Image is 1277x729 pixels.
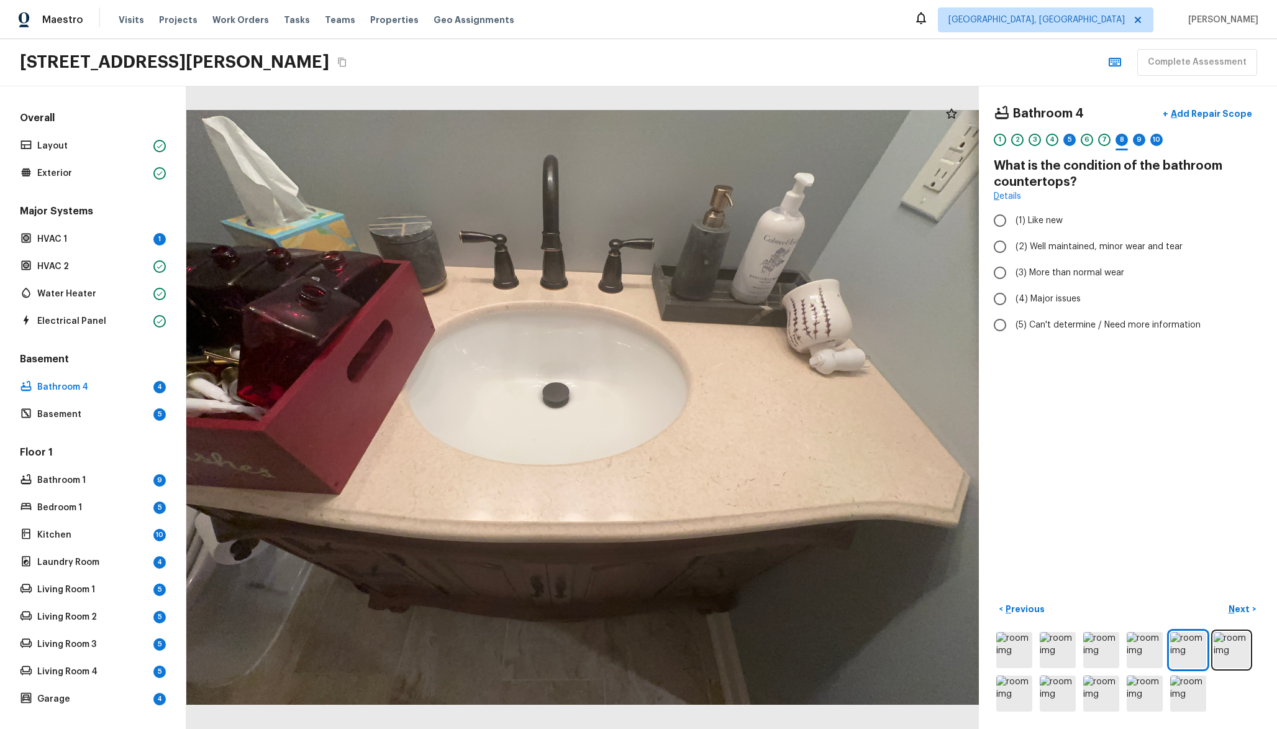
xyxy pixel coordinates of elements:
div: 5 [153,408,166,421]
img: room img [1170,676,1206,712]
span: Teams [325,14,355,26]
p: Garage [37,693,148,705]
span: (5) Can't determine / Need more information [1016,319,1201,331]
div: 5 [153,502,166,514]
div: 4 [153,381,166,393]
h2: [STREET_ADDRESS][PERSON_NAME] [20,51,329,73]
h4: What is the condition of the bathroom countertops? [994,158,1262,190]
button: +Add Repair Scope [1153,101,1262,127]
span: (1) Like new [1016,214,1063,227]
div: 3 [1029,134,1041,146]
p: HVAC 2 [37,260,148,273]
h5: Major Systems [17,204,168,221]
div: 5 [153,611,166,623]
span: Projects [159,14,198,26]
p: Exterior [37,167,148,180]
button: Next> [1222,599,1262,620]
h5: Basement [17,352,168,369]
img: room img [1083,676,1119,712]
span: (3) More than normal wear [1016,267,1124,279]
p: Bedroom 1 [37,502,148,514]
p: HVAC 1 [37,233,148,245]
p: Next [1229,603,1252,615]
span: Properties [370,14,419,26]
p: Living Room 4 [37,666,148,678]
img: room img [996,632,1032,668]
img: room img [1127,676,1163,712]
p: Bathroom 1 [37,474,148,487]
p: Water Heater [37,288,148,300]
div: 5 [153,666,166,678]
img: room img [996,676,1032,712]
p: Laundry Room [37,556,148,569]
div: 2 [1011,134,1024,146]
span: Visits [119,14,144,26]
span: Tasks [284,16,310,24]
div: 10 [153,529,166,541]
img: room img [1127,632,1163,668]
span: [GEOGRAPHIC_DATA], [GEOGRAPHIC_DATA] [948,14,1125,26]
div: 9 [153,474,166,487]
div: 8 [1116,134,1128,146]
a: Details [994,190,1021,203]
h4: Bathroom 4 [1012,106,1084,122]
p: Kitchen [37,529,148,541]
div: 7 [1098,134,1111,146]
div: 4 [153,693,166,705]
h5: Floor 1 [17,446,168,462]
div: 4 [1046,134,1058,146]
div: 4 [153,556,166,569]
img: room img [1083,632,1119,668]
span: (2) Well maintained, minor wear and tear [1016,241,1183,253]
div: 1 [153,233,166,245]
img: room img [1214,632,1250,668]
span: [PERSON_NAME] [1183,14,1258,26]
div: 5 [153,584,166,596]
span: (4) Major issues [1016,293,1081,305]
p: Previous [1003,603,1045,615]
p: Bathroom 4 [37,381,148,393]
p: Basement [37,408,148,421]
h5: Overall [17,111,168,127]
p: Layout [37,140,148,152]
div: 1 [994,134,1006,146]
p: Living Room 1 [37,584,148,596]
div: 5 [1063,134,1076,146]
span: Geo Assignments [434,14,514,26]
div: 5 [153,638,166,651]
div: 6 [1081,134,1093,146]
p: Electrical Panel [37,315,148,328]
img: room img [1040,632,1076,668]
p: Add Repair Scope [1168,108,1252,120]
span: Maestro [42,14,83,26]
div: 10 [1150,134,1163,146]
img: room img [1040,676,1076,712]
img: room img [1170,632,1206,668]
button: Copy Address [334,54,350,70]
p: Living Room 2 [37,611,148,623]
div: 9 [1133,134,1145,146]
p: Living Room 3 [37,638,148,651]
button: <Previous [994,599,1050,620]
span: Work Orders [212,14,269,26]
